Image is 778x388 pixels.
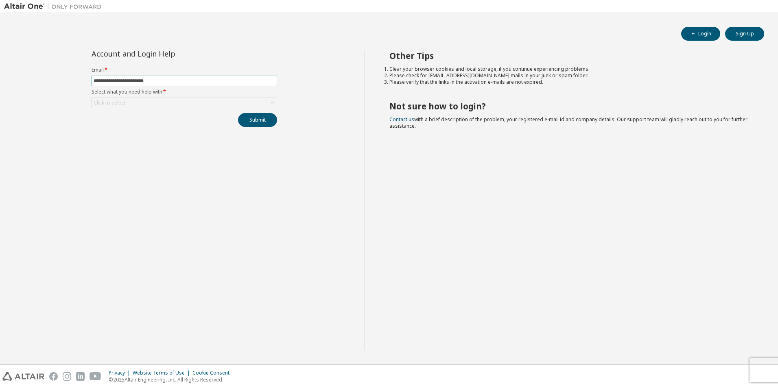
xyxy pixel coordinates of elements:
p: © 2025 Altair Engineering, Inc. All Rights Reserved. [109,376,234,383]
img: linkedin.svg [76,372,85,381]
button: Login [681,27,720,41]
div: Click to select [92,98,277,108]
img: altair_logo.svg [2,372,44,381]
div: Cookie Consent [192,370,234,376]
span: with a brief description of the problem, your registered e-mail id and company details. Our suppo... [389,116,747,129]
button: Sign Up [725,27,764,41]
img: youtube.svg [90,372,101,381]
div: Website Terms of Use [133,370,192,376]
a: Contact us [389,116,414,123]
li: Please check for [EMAIL_ADDRESS][DOMAIN_NAME] mails in your junk or spam folder. [389,72,750,79]
img: facebook.svg [49,372,58,381]
label: Select what you need help with [92,89,277,95]
h2: Other Tips [389,50,750,61]
label: Email [92,67,277,73]
div: Account and Login Help [92,50,240,57]
img: instagram.svg [63,372,71,381]
li: Clear your browser cookies and local storage, if you continue experiencing problems. [389,66,750,72]
div: Privacy [109,370,133,376]
h2: Not sure how to login? [389,101,750,111]
img: Altair One [4,2,106,11]
li: Please verify that the links in the activation e-mails are not expired. [389,79,750,85]
div: Click to select [94,100,125,106]
button: Submit [238,113,277,127]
